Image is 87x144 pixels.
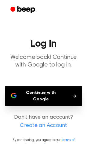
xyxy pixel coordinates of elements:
a: Beep [6,4,41,16]
button: Continue with Google [5,86,82,106]
a: Create an Account [6,122,81,130]
p: Don’t have an account? [5,113,82,130]
h1: Log In [5,39,82,49]
p: Welcome back! Continue with Google to log in. [5,54,82,69]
